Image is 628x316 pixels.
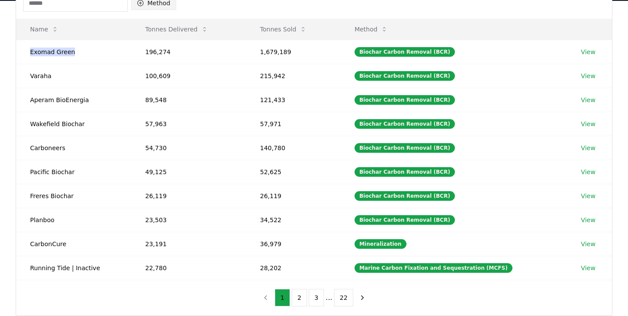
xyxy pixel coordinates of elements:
button: 2 [292,289,307,306]
a: View [581,192,595,200]
button: 3 [309,289,324,306]
td: 22,780 [131,256,246,280]
td: Running Tide | Inactive [16,256,131,280]
td: CarbonCure [16,232,131,256]
td: Aperam BioEnergia [16,88,131,112]
td: 34,522 [246,208,341,232]
td: 1,679,189 [246,40,341,64]
td: Freres Biochar [16,184,131,208]
a: View [581,240,595,248]
td: 49,125 [131,160,246,184]
a: View [581,168,595,176]
a: View [581,48,595,56]
div: Biochar Carbon Removal (BCR) [355,47,455,57]
button: 1 [275,289,290,306]
button: Tonnes Delivered [138,21,215,38]
td: 36,979 [246,232,341,256]
td: 121,433 [246,88,341,112]
div: Biochar Carbon Removal (BCR) [355,215,455,225]
a: View [581,96,595,104]
button: Name [23,21,65,38]
td: Planboo [16,208,131,232]
td: Varaha [16,64,131,88]
div: Biochar Carbon Removal (BCR) [355,167,455,177]
td: 140,780 [246,136,341,160]
div: Mineralization [355,239,406,249]
td: 54,730 [131,136,246,160]
div: Biochar Carbon Removal (BCR) [355,95,455,105]
td: 89,548 [131,88,246,112]
div: Biochar Carbon Removal (BCR) [355,143,455,153]
li: ... [326,292,332,303]
td: Exomad Green [16,40,131,64]
td: 57,963 [131,112,246,136]
td: Carboneers [16,136,131,160]
a: View [581,216,595,224]
button: Method [348,21,395,38]
td: 23,503 [131,208,246,232]
td: 57,971 [246,112,341,136]
button: next page [355,289,370,306]
td: Wakefield Biochar [16,112,131,136]
button: 22 [334,289,353,306]
a: View [581,72,595,80]
td: 26,119 [131,184,246,208]
div: Biochar Carbon Removal (BCR) [355,119,455,129]
a: View [581,264,595,272]
td: 23,191 [131,232,246,256]
button: Tonnes Sold [253,21,314,38]
a: View [581,120,595,128]
td: 28,202 [246,256,341,280]
div: Biochar Carbon Removal (BCR) [355,191,455,201]
td: 215,942 [246,64,341,88]
div: Biochar Carbon Removal (BCR) [355,71,455,81]
td: 100,609 [131,64,246,88]
div: Marine Carbon Fixation and Sequestration (MCFS) [355,263,512,273]
td: 26,119 [246,184,341,208]
td: Pacific Biochar [16,160,131,184]
td: 196,274 [131,40,246,64]
a: View [581,144,595,152]
td: 52,625 [246,160,341,184]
